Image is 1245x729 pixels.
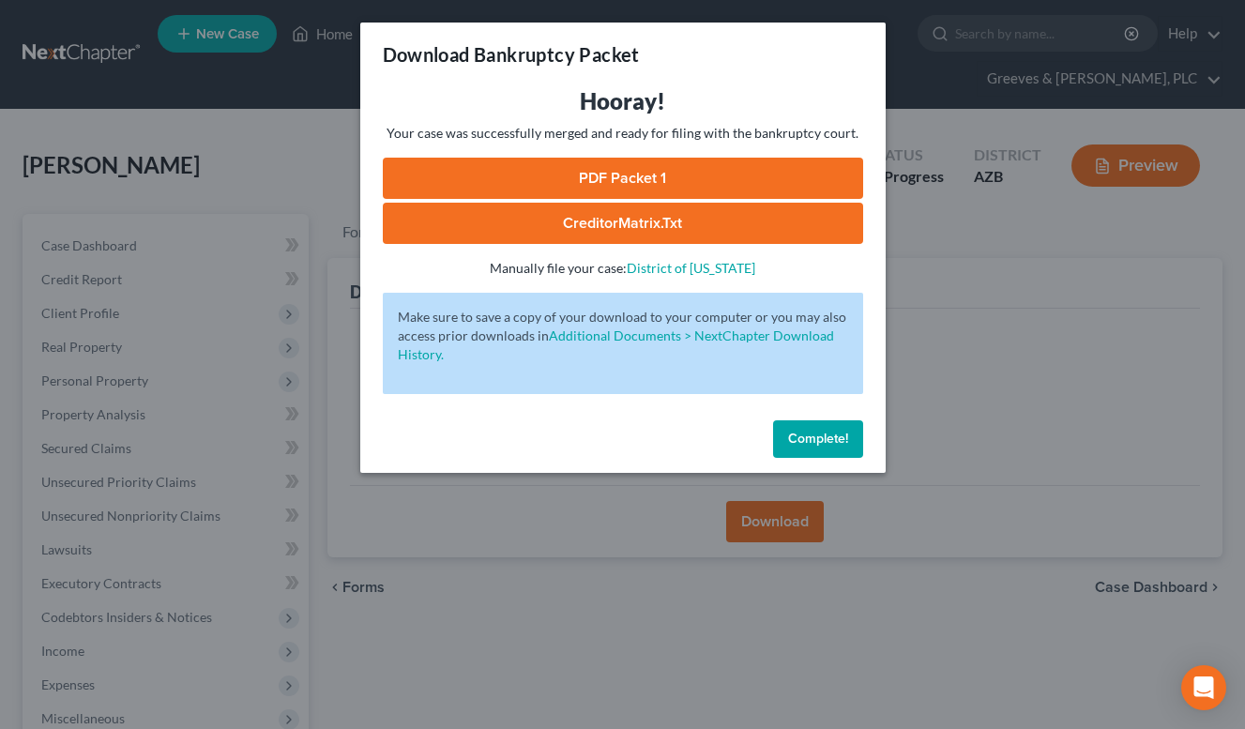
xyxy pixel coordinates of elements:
[383,259,863,278] p: Manually file your case:
[383,158,863,199] a: PDF Packet 1
[383,124,863,143] p: Your case was successfully merged and ready for filing with the bankruptcy court.
[398,308,848,364] p: Make sure to save a copy of your download to your computer or you may also access prior downloads in
[383,41,640,68] h3: Download Bankruptcy Packet
[627,260,755,276] a: District of [US_STATE]
[398,327,834,362] a: Additional Documents > NextChapter Download History.
[1181,665,1226,710] div: Open Intercom Messenger
[383,86,863,116] h3: Hooray!
[773,420,863,458] button: Complete!
[788,431,848,447] span: Complete!
[383,203,863,244] a: CreditorMatrix.txt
